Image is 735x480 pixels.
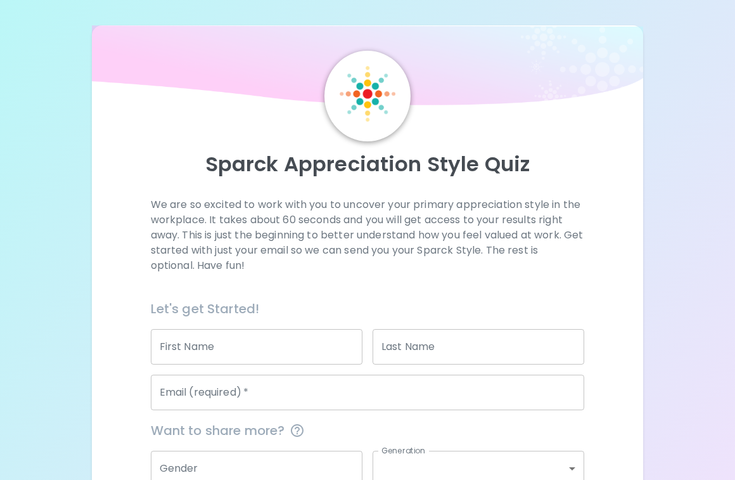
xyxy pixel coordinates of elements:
[151,299,585,319] h6: Let's get Started!
[340,66,395,122] img: Sparck Logo
[107,152,628,177] p: Sparck Appreciation Style Quiz
[151,420,585,441] span: Want to share more?
[381,445,425,456] label: Generation
[290,423,305,438] svg: This information is completely confidential and only used for aggregated appreciation studies at ...
[151,197,585,273] p: We are so excited to work with you to uncover your primary appreciation style in the workplace. I...
[92,25,643,112] img: wave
